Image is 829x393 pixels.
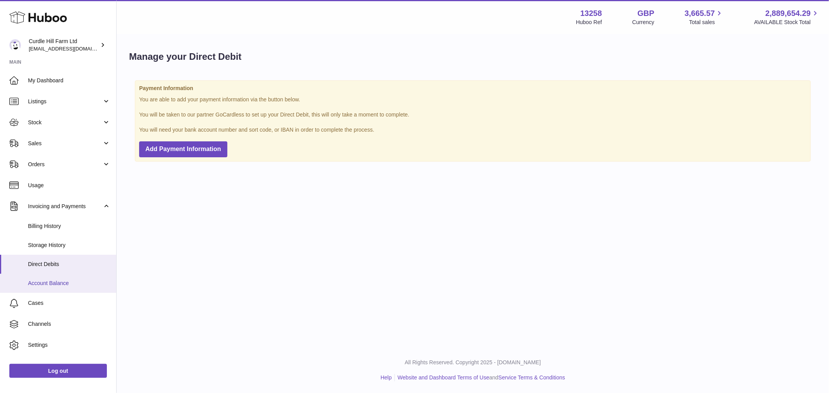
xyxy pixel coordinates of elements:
span: Storage History [28,242,110,249]
a: 3,665.57 Total sales [685,8,724,26]
span: Cases [28,299,110,307]
strong: 13258 [580,8,602,19]
span: 3,665.57 [685,8,715,19]
h1: Manage your Direct Debit [129,50,241,63]
span: Stock [28,119,102,126]
div: Currency [632,19,654,26]
span: Invoicing and Payments [28,203,102,210]
span: Settings [28,341,110,349]
p: You are able to add your payment information via the button below. [139,96,806,103]
button: Add Payment Information [139,141,227,157]
span: Orders [28,161,102,168]
span: Channels [28,320,110,328]
div: Curdle Hill Farm Ltd [29,38,99,52]
p: All Rights Reserved. Copyright 2025 - [DOMAIN_NAME] [123,359,823,366]
a: Website and Dashboard Terms of Use [398,374,489,381]
span: Sales [28,140,102,147]
strong: Payment Information [139,85,806,92]
span: 2,889,654.29 [765,8,811,19]
a: Service Terms & Conditions [498,374,565,381]
span: Direct Debits [28,261,110,268]
div: Huboo Ref [576,19,602,26]
span: Listings [28,98,102,105]
li: and [395,374,565,381]
p: You will be taken to our partner GoCardless to set up your Direct Debit, this will only take a mo... [139,111,806,118]
span: My Dashboard [28,77,110,84]
a: 2,889,654.29 AVAILABLE Stock Total [754,8,820,26]
a: Help [380,374,392,381]
span: Add Payment Information [145,146,221,152]
span: Billing History [28,223,110,230]
img: internalAdmin-13258@internal.huboo.com [9,39,21,51]
strong: GBP [637,8,654,19]
span: Total sales [689,19,724,26]
span: Account Balance [28,280,110,287]
span: Usage [28,182,110,189]
span: AVAILABLE Stock Total [754,19,820,26]
a: Log out [9,364,107,378]
p: You will need your bank account number and sort code, or IBAN in order to complete the process. [139,126,806,134]
span: [EMAIL_ADDRESS][DOMAIN_NAME] [29,45,114,52]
